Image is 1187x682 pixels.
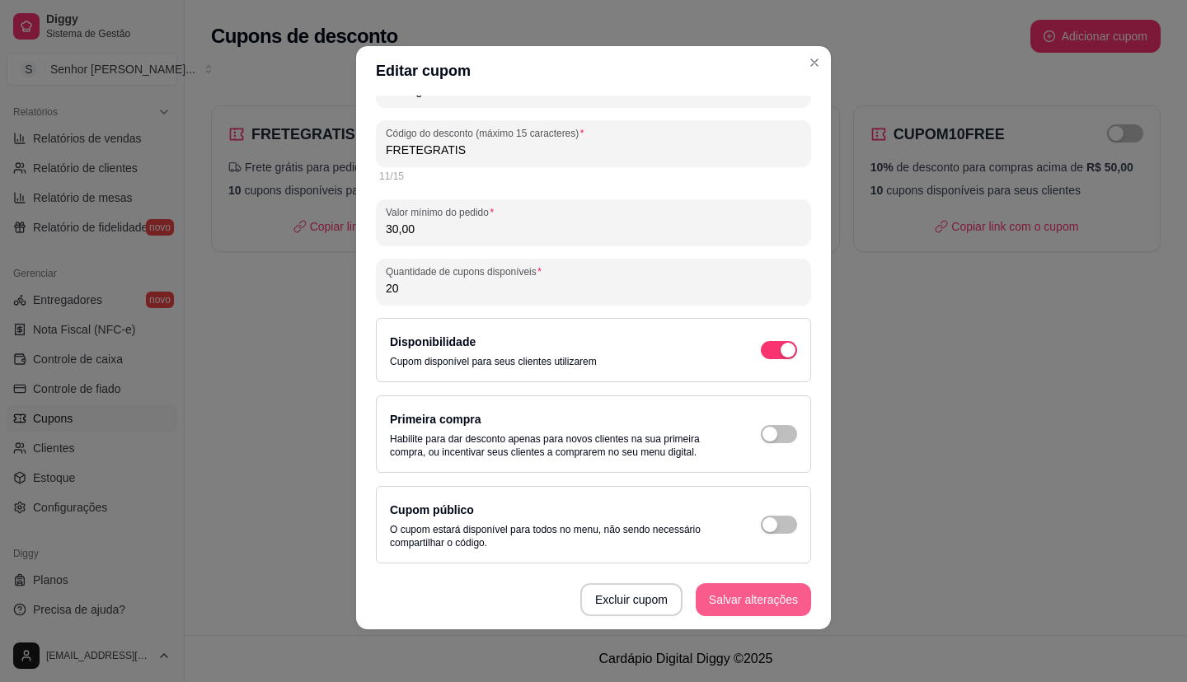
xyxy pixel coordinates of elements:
button: Salvar alterações [696,583,811,616]
p: O cupom estará disponível para todos no menu, não sendo necessário compartilhar o código. [390,523,728,549]
button: Close [801,49,828,76]
label: Cupom público [390,503,474,516]
button: Excluir cupom [580,583,683,616]
label: Disponibilidade [390,335,476,348]
input: Valor mínimo do pedido [386,221,801,237]
input: Quantidade de cupons disponíveis [386,280,801,297]
div: 11/15 [379,170,808,183]
label: Quantidade de cupons disponíveis [386,264,547,278]
p: Cupom disponível para seus clientes utilizarem [390,355,597,368]
input: Código do desconto (máximo 15 caracteres) [386,142,801,158]
label: Primeira compra [390,413,481,426]
header: Editar cupom [356,46,831,96]
label: Código do desconto (máximo 15 caracteres) [386,126,589,140]
p: Habilite para dar desconto apenas para novos clientes na sua primeira compra, ou incentivar seus ... [390,432,728,459]
label: Valor mínimo do pedido [386,205,500,219]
